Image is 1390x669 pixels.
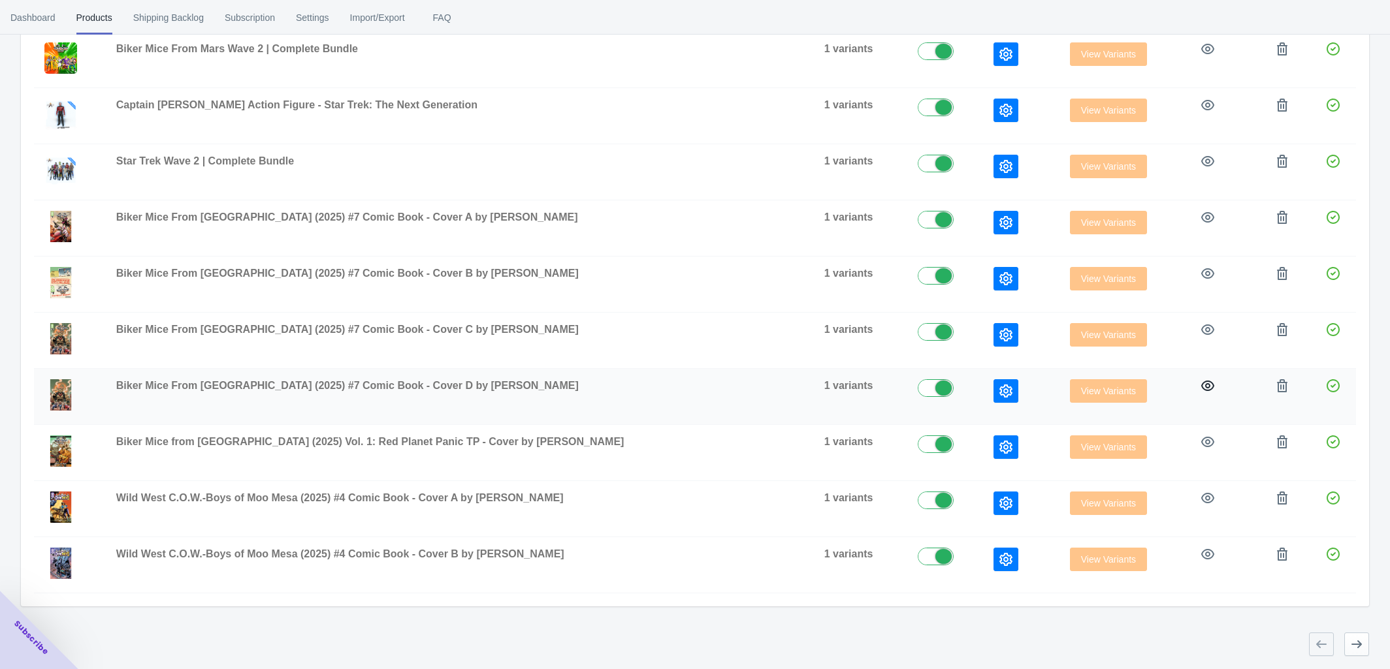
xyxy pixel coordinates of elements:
[824,548,873,559] span: 1 variants
[296,1,329,35] span: Settings
[426,1,459,35] span: FAQ
[824,436,873,447] span: 1 variants
[350,1,405,35] span: Import/Export
[116,436,624,447] span: Biker Mice from [GEOGRAPHIC_DATA] (2025) Vol. 1: Red Planet Panic TP - Cover by [PERSON_NAME]
[44,42,77,74] img: BMFMWave2BeautyShots_Group_3000x3000_a2d8ccd2-52ca-4536-bbd8-a9c35046a6d9.png
[116,155,294,166] span: Star Trek Wave 2 | Complete Bundle
[824,324,873,335] span: 1 variants
[44,379,77,411] img: CoverD.png
[116,380,579,391] span: Biker Mice From [GEOGRAPHIC_DATA] (2025) #7 Comic Book - Cover D by [PERSON_NAME]
[824,492,873,503] span: 1 variants
[12,618,51,657] span: Subscribe
[824,155,873,166] span: 1 variants
[44,323,77,354] img: CoverC.png
[76,1,112,35] span: Products
[116,492,564,503] span: Wild West C.O.W.-Boys of Moo Mesa (2025) #4 Comic Book - Cover A by [PERSON_NAME]
[116,211,578,223] span: Biker Mice From [GEOGRAPHIC_DATA] (2025) #7 Comic Book - Cover A by [PERSON_NAME]
[44,548,77,579] img: CoverB_98b097df-a148-4b41-8fd1-5a80f5336f53.png
[824,268,873,279] span: 1 variants
[44,155,77,186] img: StarTrek_Wave2Group_1000x1000_55daac27-5501-4ea7-9e66-03ad242e9bcd.png
[133,1,204,35] span: Shipping Backlog
[116,268,579,279] span: Biker Mice From [GEOGRAPHIC_DATA] (2025) #7 Comic Book - Cover B by [PERSON_NAME]
[116,548,564,559] span: Wild West C.O.W.-Boys of Moo Mesa (2025) #4 Comic Book - Cover B by [PERSON_NAME]
[824,99,873,110] span: 1 variants
[824,380,873,391] span: 1 variants
[824,43,873,54] span: 1 variants
[116,99,477,110] span: Captain [PERSON_NAME] Action Figure - Star Trek: The Next Generation
[116,43,358,54] span: Biker Mice From Mars Wave 2 | Complete Bundle
[116,324,579,335] span: Biker Mice From [GEOGRAPHIC_DATA] (2025) #7 Comic Book - Cover C by [PERSON_NAME]
[824,211,873,223] span: 1 variants
[225,1,275,35] span: Subscription
[10,1,56,35] span: Dashboard
[44,435,77,467] img: V1.png
[44,211,77,242] img: Sample.png
[44,267,77,298] img: CoverB.png
[44,491,77,523] img: CoverA.png
[44,99,77,130] img: StarTrek_1000x1000_Characters_Jellico_1820199f-bd24-4cca-b916-0bacbb37f5f1.png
